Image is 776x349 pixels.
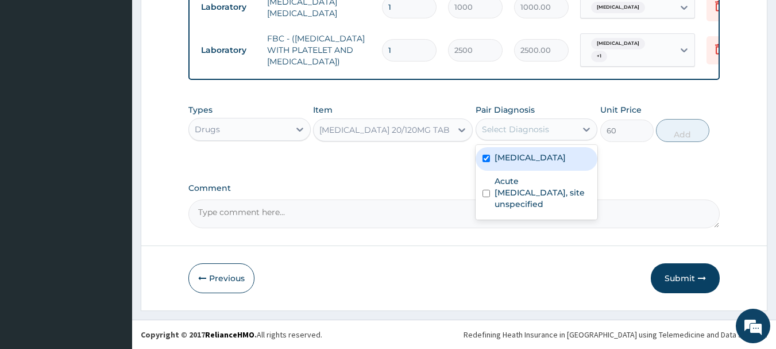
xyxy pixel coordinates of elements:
td: Laboratory [195,40,261,61]
div: Redefining Heath Insurance in [GEOGRAPHIC_DATA] using Telemedicine and Data Science! [464,329,767,340]
div: Minimize live chat window [188,6,216,33]
footer: All rights reserved. [132,320,776,349]
label: Unit Price [600,104,642,116]
label: Item [313,104,333,116]
img: d_794563401_company_1708531726252_794563401 [21,57,47,86]
div: [MEDICAL_DATA] 20/120MG TAB [319,124,450,136]
textarea: Type your message and hit 'Enter' [6,229,219,270]
td: FBC - ([MEDICAL_DATA] WITH PLATELET AND [MEDICAL_DATA]) [261,27,376,73]
a: RelianceHMO [205,329,254,340]
label: Comment [188,183,720,193]
div: Chat with us now [60,64,193,79]
span: [MEDICAL_DATA] [591,38,645,49]
span: [MEDICAL_DATA] [591,2,645,13]
strong: Copyright © 2017 . [141,329,257,340]
button: Add [656,119,709,142]
span: We're online! [67,102,159,218]
span: + 1 [591,51,607,62]
label: [MEDICAL_DATA] [495,152,566,163]
div: Drugs [195,124,220,135]
button: Previous [188,263,254,293]
label: Pair Diagnosis [476,104,535,116]
label: Types [188,105,213,115]
div: Select Diagnosis [482,124,549,135]
button: Submit [651,263,720,293]
label: Acute [MEDICAL_DATA], site unspecified [495,175,591,210]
